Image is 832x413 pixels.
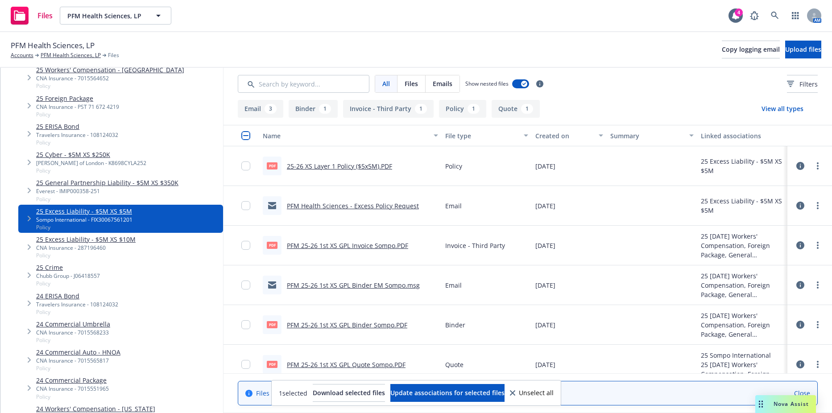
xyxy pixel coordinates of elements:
[267,321,277,328] span: PDF
[701,157,784,175] div: 25 Excess Liability - $5M XS $5M
[701,351,784,360] div: 25 Sompo International
[442,125,532,146] button: File type
[382,79,390,88] span: All
[701,231,784,260] div: 25 [DATE] Workers' Compensation, Foreign Package, General Partnership Liability, Cyber, Crime, Co...
[787,75,818,93] button: Filters
[701,360,784,379] div: 25 [DATE] Workers' Compensation, Foreign Package, General Partnership Liability, Cyber, Crime, Co...
[241,360,250,369] input: Toggle Row Selected
[812,240,823,251] a: more
[465,80,509,87] span: Show nested files
[267,242,277,248] span: PDF
[36,167,146,174] span: Policy
[36,206,132,216] a: 25 Excess Liability - $5M XS $5M
[405,79,418,88] span: Files
[279,388,307,398] span: 1 selected
[263,131,428,140] div: Name
[36,364,120,372] span: Policy
[36,195,178,203] span: Policy
[445,131,518,140] div: File type
[774,400,809,408] span: Nova Assist
[786,7,804,25] a: Switch app
[36,150,146,159] a: 25 Cyber - $5M XS $250K
[722,41,780,58] button: Copy logging email
[241,161,250,170] input: Toggle Row Selected
[492,100,540,118] button: Quote
[445,241,505,250] span: Invoice - Third Party
[510,384,554,402] button: Unselect all
[445,360,464,369] span: Quote
[607,125,697,146] button: Summary
[343,100,434,118] button: Invoice - Third Party
[519,390,554,396] span: Unselect all
[267,361,277,368] span: PDF
[535,131,594,140] div: Created on
[241,320,250,329] input: Toggle Row Selected
[241,281,250,289] input: Toggle Row Selected
[36,94,119,103] a: 25 Foreign Package
[535,320,555,330] span: [DATE]
[521,104,533,114] div: 1
[36,376,109,385] a: 24 Commercial Package
[794,388,810,398] a: Close
[287,241,408,250] a: PFM 25-26 1st XS GPL Invoice Sompo.PDF
[36,122,118,131] a: 25 ERISA Bond
[36,223,132,231] span: Policy
[390,388,505,397] span: Update associations for selected files
[36,319,110,329] a: 24 Commercial Umbrella
[747,100,818,118] button: View all types
[11,51,33,59] a: Accounts
[36,187,178,195] div: Everest - IMIP000358-251
[799,79,818,89] span: Filters
[433,79,452,88] span: Emails
[535,360,555,369] span: [DATE]
[701,271,784,299] div: 25 [DATE] Workers' Compensation, Foreign Package, General Partnership Liability, Cyber, Crime, Co...
[41,51,101,59] a: PFM Health Sciences, LP
[36,336,110,344] span: Policy
[535,241,555,250] span: [DATE]
[755,395,766,413] div: Drag to move
[36,263,100,272] a: 25 Crime
[812,200,823,211] a: more
[812,319,823,330] a: more
[313,384,385,402] button: Download selected files
[445,201,462,211] span: Email
[108,51,119,59] span: Files
[36,393,109,401] span: Policy
[36,291,118,301] a: 24 ERISA Bond
[36,74,184,82] div: CNA Insurance - 7015564652
[36,301,118,308] div: Travelers Insurance - 108124032
[785,41,821,58] button: Upload files
[36,178,178,187] a: 25 General Partnership Liability - $5M XS $350K
[390,384,505,402] button: Update associations for selected files
[745,7,763,25] a: Report a Bug
[7,3,56,28] a: Files
[468,104,480,114] div: 1
[287,202,419,210] a: PFM Health Sciences - Excess Policy Request
[812,161,823,171] a: more
[67,11,145,21] span: PFM Health Sciences, LP
[610,131,683,140] div: Summary
[787,79,818,89] span: Filters
[36,244,136,252] div: CNA Insurance - 287196460
[36,252,136,259] span: Policy
[241,241,250,250] input: Toggle Row Selected
[701,311,784,339] div: 25 [DATE] Workers' Compensation, Foreign Package, General Partnership Liability, Cyber, Crime, Co...
[36,357,120,364] div: CNA Insurance - 7015565817
[36,65,184,74] a: 25 Workers' Compensation - [GEOGRAPHIC_DATA]
[701,196,784,215] div: 25 Excess Liability - $5M XS $5M
[259,125,442,146] button: Name
[241,201,250,210] input: Toggle Row Selected
[36,103,119,111] div: CNA Insurance - PST 71 672 4219
[439,100,486,118] button: Policy
[238,75,369,93] input: Search by keyword...
[535,281,555,290] span: [DATE]
[36,235,136,244] a: 25 Excess Liability - $5M XS $10M
[313,388,385,397] span: Download selected files
[238,100,283,118] button: Email
[735,8,743,17] div: 4
[701,131,784,140] div: Linked associations
[36,139,118,146] span: Policy
[36,308,118,316] span: Policy
[766,7,784,25] a: Search
[287,360,406,369] a: PFM 25-26 1st XS GPL Quote Sompo.PDF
